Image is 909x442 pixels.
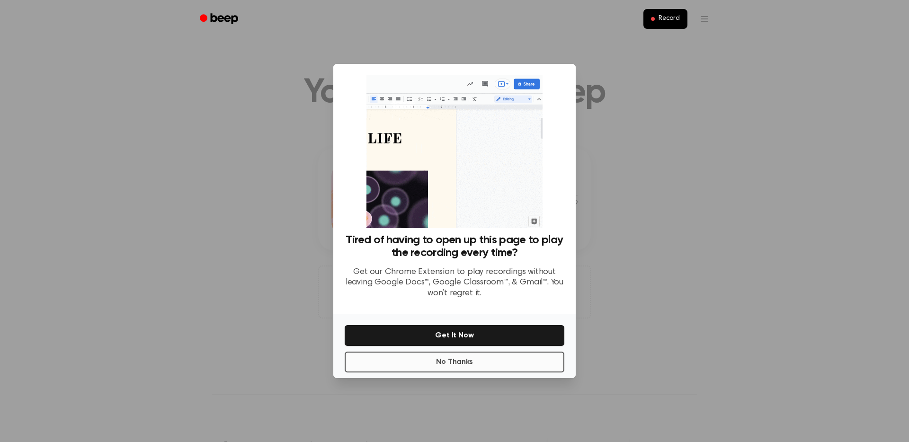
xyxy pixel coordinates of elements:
button: Open menu [693,8,716,30]
img: Beep extension in action [366,75,542,228]
span: Record [659,15,680,23]
h3: Tired of having to open up this page to play the recording every time? [345,234,564,259]
a: Beep [193,10,247,28]
p: Get our Chrome Extension to play recordings without leaving Google Docs™, Google Classroom™, & Gm... [345,267,564,299]
button: Get It Now [345,325,564,346]
button: No Thanks [345,352,564,372]
button: Record [643,9,687,29]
